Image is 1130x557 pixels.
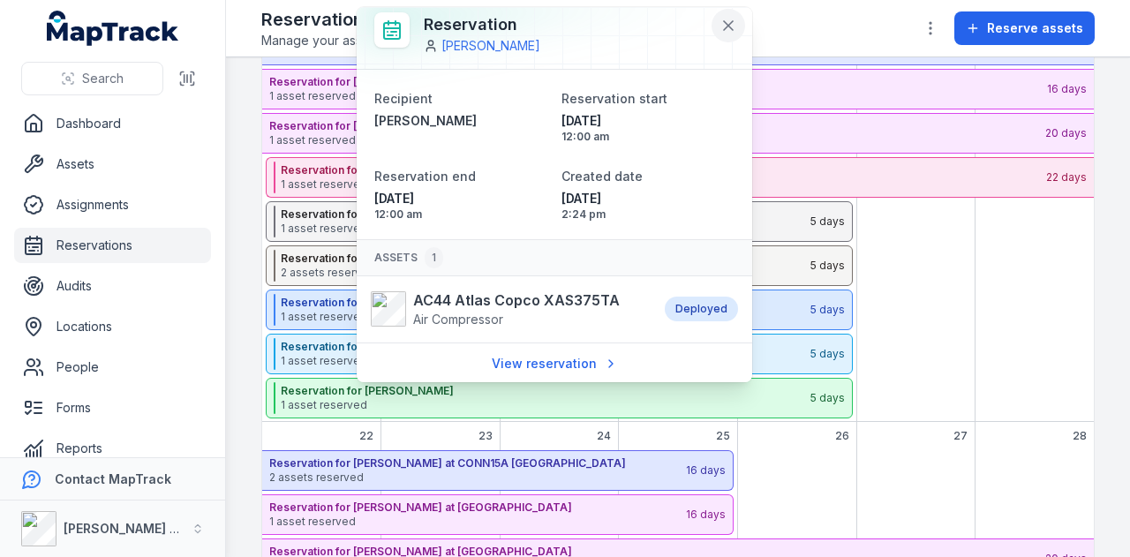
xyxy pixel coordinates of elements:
time: 15/09/2025, 12:00:00 am [561,112,734,144]
span: Reserve assets [987,19,1083,37]
strong: Reservation for [PERSON_NAME] at M506S M8 and M5E Mainline Tunnels [281,252,809,266]
span: 12:00 am [561,130,734,144]
span: 26 [835,429,849,443]
div: 1 [425,247,443,268]
strong: Reservation for [PERSON_NAME] at [GEOGRAPHIC_DATA] [269,501,684,515]
button: Reservation for [PERSON_NAME] at CONN15A [GEOGRAPHIC_DATA]2 assets reserved16 days [262,450,734,491]
a: [PERSON_NAME] [441,37,540,55]
span: 12:00 am [374,207,547,222]
span: [DATE] [561,112,734,130]
a: People [14,350,211,385]
span: Search [82,70,124,87]
span: [DATE] [561,190,734,207]
span: Created date [561,169,643,184]
span: [DATE] [374,190,547,207]
span: 1 asset reserved [269,133,1043,147]
strong: Reservation for [PERSON_NAME] at CONN15A [GEOGRAPHIC_DATA] [269,456,684,470]
button: Reservation for [PERSON_NAME] at M506S M8 and M5E Mainline Tunnels2 assets reserved5 days [266,245,853,286]
span: 1 asset reserved [281,398,809,412]
button: Reservation for [PERSON_NAME]1 asset reserved5 days [266,378,853,418]
time: 27/08/2025, 2:24:31 pm [561,190,734,222]
button: Reservation for [PERSON_NAME] at M506S M8 and M5E Mainline Tunnels1 asset reserved5 days [266,334,853,374]
a: AC44 Atlas Copco XAS375TAAir Compressor [371,290,647,328]
span: Recipient [374,91,433,106]
a: MapTrack [47,11,179,46]
span: 1 asset reserved [269,515,684,529]
strong: Reservation for [PERSON_NAME] at M506S M8 and M5E Mainline Tunnels [281,296,809,310]
a: View reservation [480,347,629,380]
a: Audits [14,268,211,304]
span: 1 asset reserved [281,354,809,368]
strong: Contact MapTrack [55,471,171,486]
a: Reports [14,431,211,466]
button: Reservation for [PERSON_NAME] at M506S M8 and M5E Mainline Tunnels1 asset reserved5 days [266,290,853,330]
a: Locations [14,309,211,344]
span: 27 [953,429,968,443]
strong: [PERSON_NAME] Group [64,521,208,536]
span: 24 [597,429,611,443]
strong: AC44 Atlas Copco XAS375TA [413,290,620,311]
button: Reservation for [PERSON_NAME] at M506S M8 and M5E Mainline Tunnels1 asset reserved5 days [266,201,853,242]
strong: Reservation for [PERSON_NAME] at [GEOGRAPHIC_DATA] [269,119,1043,133]
span: Reservation end [374,169,476,184]
span: 1 asset reserved [281,222,809,236]
span: 28 [1073,429,1087,443]
a: Assignments [14,187,211,222]
strong: Reservation for [PERSON_NAME] at [GEOGRAPHIC_DATA] [269,75,1045,89]
h2: Reservations [261,7,449,32]
strong: Reservation for [PERSON_NAME] at M506S M8 and M5E Mainline Tunnels [281,340,809,354]
button: Reservation for [PERSON_NAME] at [GEOGRAPHIC_DATA]1 asset reserved20 days [262,113,1094,154]
span: 2 assets reserved [281,266,809,280]
a: Assets [14,147,211,182]
button: Search [21,62,163,95]
a: [PERSON_NAME] [374,112,547,130]
h3: Reservation [424,12,540,37]
span: 1 asset reserved [281,310,809,324]
span: Manage your asset reservations [261,32,449,49]
span: 25 [716,429,730,443]
button: Reservation for [PERSON_NAME] at [GEOGRAPHIC_DATA]1 asset reserved16 days [262,69,1094,109]
strong: Reservation for [PERSON_NAME] at M506S M8 and M5E Mainline Tunnels [281,207,809,222]
span: Air Compressor [413,312,503,327]
strong: Reservation for [PERSON_NAME] at [STREET_ADDRESS] [281,163,1044,177]
time: 19/09/2025, 12:00:00 am [374,190,547,222]
button: Reservation for [PERSON_NAME] at [STREET_ADDRESS]1 asset reserved22 days [266,157,1094,198]
a: Forms [14,390,211,425]
span: Reservation start [561,91,667,106]
button: Reservation for [PERSON_NAME] at [GEOGRAPHIC_DATA]1 asset reserved16 days [262,494,734,535]
strong: Reservation for [PERSON_NAME] [281,384,809,398]
a: Reservations [14,228,211,263]
a: Dashboard [14,106,211,141]
span: 1 asset reserved [281,177,1044,192]
span: 1 asset reserved [269,89,1045,103]
div: Deployed [665,297,738,321]
span: 22 [359,429,373,443]
span: 2 assets reserved [269,470,684,485]
span: 23 [478,429,493,443]
span: Assets [374,247,443,268]
span: 2:24 pm [561,207,734,222]
button: Reserve assets [954,11,1095,45]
